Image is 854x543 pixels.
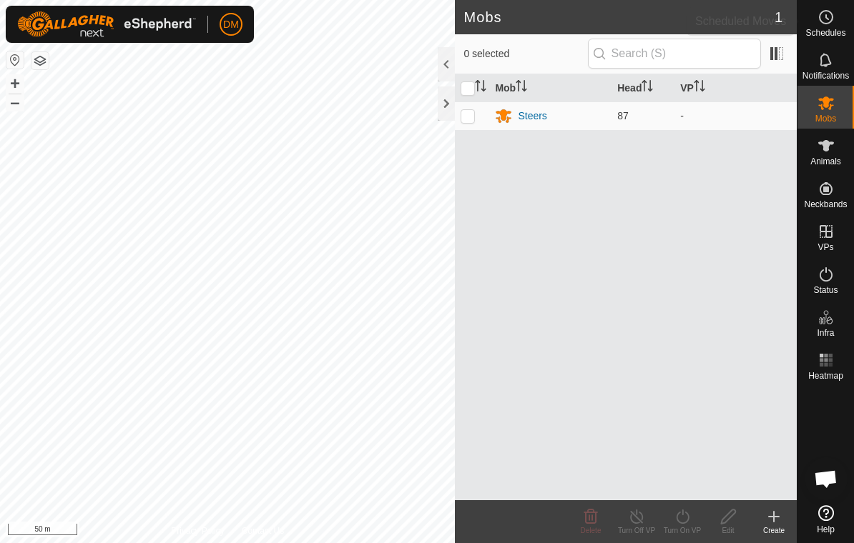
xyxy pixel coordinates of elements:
div: Edit [705,525,751,536]
button: Reset Map [6,51,24,69]
span: 0 selected [463,46,587,61]
th: VP [674,74,797,102]
a: Privacy Policy [171,524,225,537]
span: 87 [617,110,629,121]
span: Neckbands [804,200,847,209]
button: Map Layers [31,52,49,69]
span: 1 [775,6,782,28]
span: Heatmap [808,372,843,380]
p-sorticon: Activate to sort [694,82,705,94]
span: Mobs [815,114,836,123]
span: DM [223,17,239,32]
a: Contact Us [242,524,284,537]
span: Help [817,525,835,534]
div: Open chat [805,457,848,500]
span: VPs [818,243,833,251]
div: Turn On VP [659,525,705,536]
input: Search (S) [588,39,761,69]
p-sorticon: Activate to sort [642,82,653,94]
h2: Mobs [463,9,774,26]
span: Notifications [803,71,849,80]
button: – [6,94,24,111]
button: + [6,75,24,92]
p-sorticon: Activate to sort [475,82,486,94]
span: Delete [581,527,602,534]
th: Mob [489,74,612,102]
img: Gallagher Logo [17,11,196,37]
span: Infra [817,329,834,337]
div: Turn Off VP [614,525,659,536]
div: Create [751,525,797,536]
a: Help [797,499,854,539]
th: Head [612,74,674,102]
p-sorticon: Activate to sort [516,82,527,94]
div: Steers [518,109,546,124]
span: Schedules [805,29,845,37]
td: - [674,101,797,130]
span: Status [813,286,838,294]
span: Animals [810,157,841,166]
